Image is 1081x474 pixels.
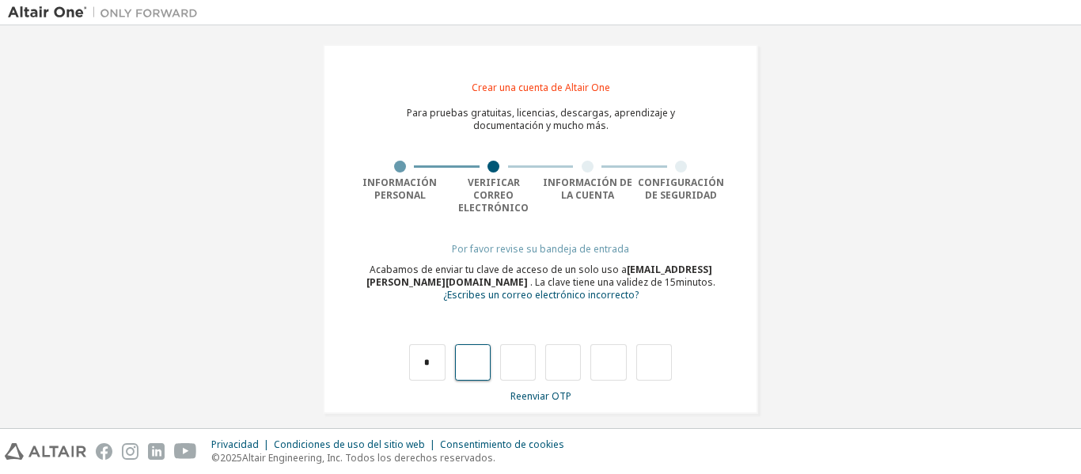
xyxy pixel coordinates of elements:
[362,176,437,202] font: Información personal
[211,438,259,451] font: Privacidad
[174,443,197,460] img: youtube.svg
[5,443,86,460] img: altair_logo.svg
[122,443,138,460] img: instagram.svg
[440,438,564,451] font: Consentimiento de cookies
[407,106,675,119] font: Para pruebas gratuitas, licencias, descargas, aprendizaje y
[148,443,165,460] img: linkedin.svg
[452,242,629,256] font: Por favor revise su bandeja de entrada
[366,263,712,289] font: [EMAIL_ADDRESS][PERSON_NAME][DOMAIN_NAME]
[443,288,639,301] font: ¿Escribes un correo electrónico incorrecto?
[211,451,220,465] font: ©
[370,263,627,276] font: Acabamos de enviar tu clave de acceso de un solo uso a
[543,176,632,202] font: Información de la cuenta
[443,290,639,301] a: Regresar al formulario de registro
[220,451,242,465] font: 2025
[510,389,571,403] font: Reenviar OTP
[242,451,495,465] font: Altair Engineering, Inc. Todos los derechos reservados.
[8,5,206,21] img: Altair Uno
[96,443,112,460] img: facebook.svg
[274,438,425,451] font: Condiciones de uso del sitio web
[638,176,724,202] font: Configuración de seguridad
[530,275,662,289] font: . La clave tiene una validez de
[458,176,529,214] font: Verificar correo electrónico
[676,275,715,289] font: minutos.
[472,81,610,94] font: Crear una cuenta de Altair One
[473,119,609,132] font: documentación y mucho más.
[665,275,676,289] font: 15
